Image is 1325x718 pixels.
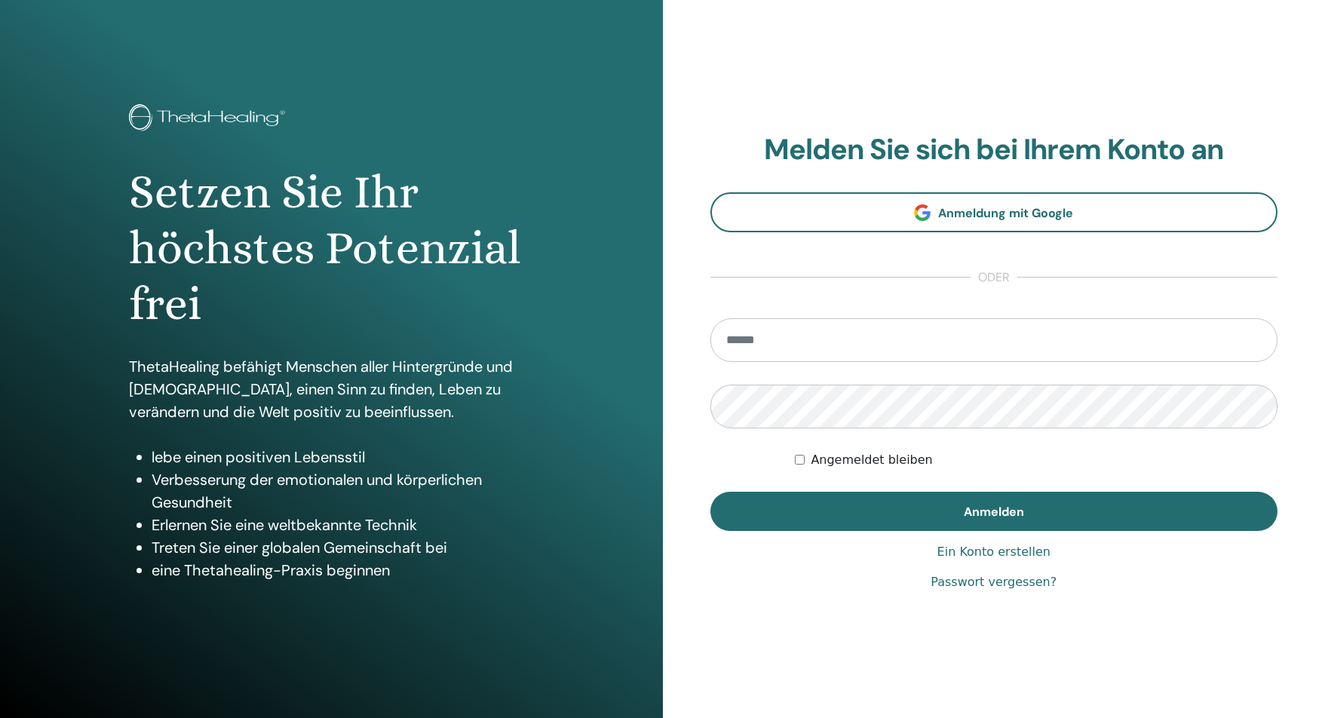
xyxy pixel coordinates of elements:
li: Treten Sie einer globalen Gemeinschaft bei [152,536,533,559]
li: lebe einen positiven Lebensstil [152,446,533,468]
label: Angemeldet bleiben [811,451,932,469]
li: Erlernen Sie eine weltbekannte Technik [152,514,533,536]
li: eine Thetahealing-Praxis beginnen [152,559,533,581]
h2: Melden Sie sich bei Ihrem Konto an [710,133,1278,167]
a: Anmeldung mit Google [710,192,1278,232]
li: Verbesserung der emotionalen und körperlichen Gesundheit [152,468,533,514]
span: Anmelden [964,504,1024,520]
span: oder [971,268,1017,287]
button: Anmelden [710,492,1278,531]
span: Anmeldung mit Google [938,205,1073,221]
a: Passwort vergessen? [931,573,1057,591]
p: ThetaHealing befähigt Menschen aller Hintergründe und [DEMOGRAPHIC_DATA], einen Sinn zu finden, L... [129,355,533,423]
a: Ein Konto erstellen [937,543,1050,561]
h1: Setzen Sie Ihr höchstes Potenzial frei [129,164,533,333]
div: Keep me authenticated indefinitely or until I manually logout [795,451,1277,469]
